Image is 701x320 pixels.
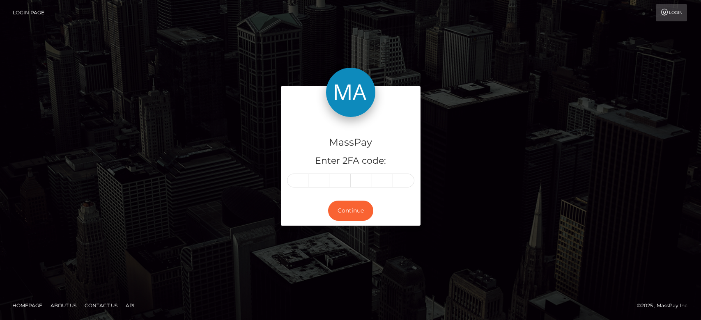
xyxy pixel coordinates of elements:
[637,301,695,310] div: © 2025 , MassPay Inc.
[287,155,414,167] h5: Enter 2FA code:
[13,4,44,21] a: Login Page
[47,299,80,312] a: About Us
[287,135,414,150] h4: MassPay
[122,299,138,312] a: API
[9,299,46,312] a: Homepage
[81,299,121,312] a: Contact Us
[656,4,687,21] a: Login
[326,68,375,117] img: MassPay
[328,201,373,221] button: Continue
